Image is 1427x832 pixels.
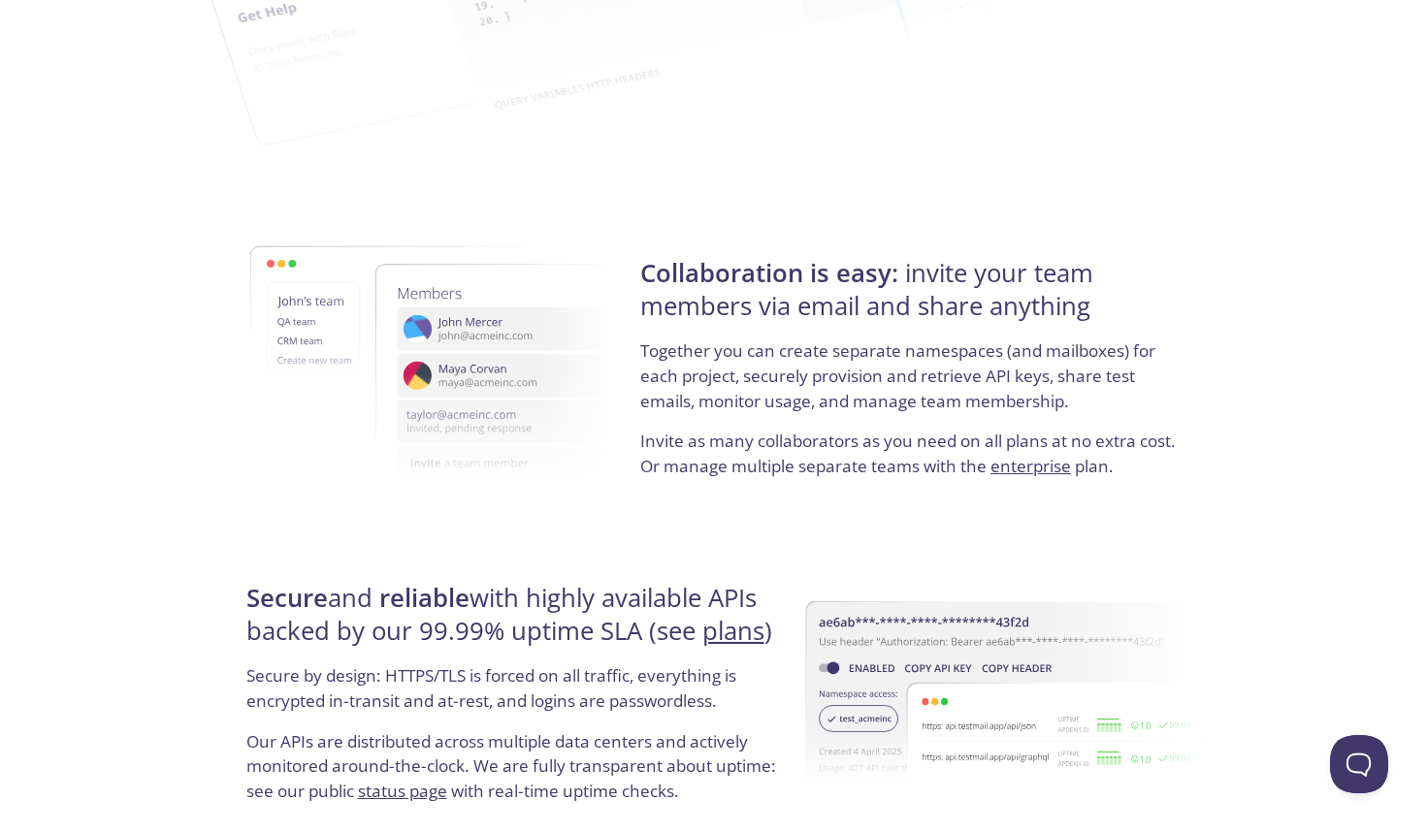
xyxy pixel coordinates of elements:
h4: and with highly available APIs backed by our 99.99% uptime SLA (see ) [246,582,787,664]
a: enterprise [990,455,1071,477]
strong: Secure [246,581,328,615]
a: plans [702,614,764,648]
p: Invite as many collaborators as you need on all plans at no extra cost. Or manage multiple separa... [640,429,1181,478]
p: Our APIs are distributed across multiple data centers and actively monitored around-the-clock. We... [246,729,787,819]
iframe: Help Scout Beacon - Open [1330,735,1388,793]
p: Secure by design: HTTPS/TLS is forced on all traffic, everything is encrypted in-transit and at-r... [246,663,787,728]
h4: invite your team members via email and share anything [640,257,1181,339]
img: members-1 [249,192,693,537]
strong: Collaboration is easy: [640,256,898,290]
strong: reliable [379,581,470,615]
p: Together you can create separate namespaces (and mailboxes) for each project, securely provision ... [640,338,1181,429]
a: status page [358,780,447,802]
